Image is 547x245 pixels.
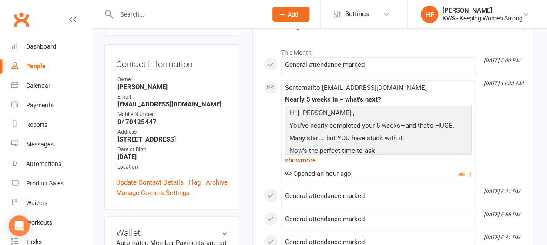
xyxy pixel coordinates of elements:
[116,188,190,198] a: Manage Comms Settings
[484,189,520,195] i: [DATE] 5:21 PM
[9,215,30,236] div: Open Intercom Messenger
[26,199,47,206] div: Waivers
[287,108,470,120] p: Hi [ [PERSON_NAME] ,
[285,192,472,200] div: General attendance marked
[484,57,520,63] i: [DATE] 5:00 PM
[26,82,50,89] div: Calendar
[345,4,369,24] span: Settings
[285,170,351,178] span: Opened an hour ago
[287,146,470,158] p: Now’s the perfect time to ask:
[11,96,92,115] a: Payments
[10,9,32,30] a: Clubworx
[11,135,92,154] a: Messages
[11,76,92,96] a: Calendar
[26,63,46,70] div: People
[11,154,92,174] a: Automations
[272,7,309,22] button: Add
[117,128,228,136] div: Address
[11,37,92,56] a: Dashboard
[264,43,524,57] li: This Month
[458,170,472,180] button: 1
[117,118,228,126] strong: 0470425447
[11,56,92,76] a: People
[206,177,228,188] a: Archive
[285,96,472,103] div: Nearly 5 weeks in – what’s next?
[116,56,228,69] h3: Contact information
[287,133,470,146] p: Many start… but YOU have stuck with it.
[484,235,520,241] i: [DATE] 5:41 PM
[26,102,54,109] div: Payments
[117,100,228,108] strong: [EMAIL_ADDRESS][DOMAIN_NAME]
[117,93,228,101] div: Email
[285,215,472,223] div: General attendance marked
[285,84,427,92] span: Sent email to [EMAIL_ADDRESS][DOMAIN_NAME]
[285,154,472,166] a: show more
[26,180,64,187] div: Product Sales
[26,121,47,128] div: Reports
[117,136,228,143] strong: [STREET_ADDRESS]
[287,120,470,133] p: You’ve nearly completed your 5 weeks—and that’s HUGE.
[116,228,228,238] h3: Wallet
[26,43,56,50] div: Dashboard
[117,76,228,84] div: Owner
[26,160,61,167] div: Automations
[117,153,228,161] strong: [DATE]
[11,213,92,232] a: Workouts
[285,61,472,69] div: General attendance marked
[114,8,261,20] input: Search...
[117,83,228,91] strong: [PERSON_NAME]
[11,115,92,135] a: Reports
[117,110,228,119] div: Mobile Number
[288,11,299,18] span: Add
[11,174,92,193] a: Product Sales
[116,177,184,188] a: Update Contact Details
[26,219,52,226] div: Workouts
[117,163,228,171] div: Location
[484,80,523,86] i: [DATE] 11:33 AM
[443,14,523,22] div: KWS - Keeping Women Strong
[264,17,524,30] h3: Activity
[188,177,201,188] a: Flag
[117,146,228,154] div: Date of Birth
[26,141,54,148] div: Messages
[11,193,92,213] a: Waivers
[443,7,523,14] div: [PERSON_NAME]
[421,6,438,23] div: HF
[484,212,520,218] i: [DATE] 5:55 PM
